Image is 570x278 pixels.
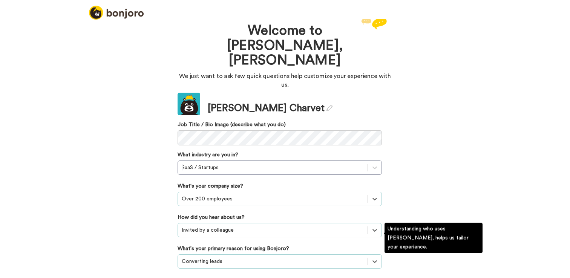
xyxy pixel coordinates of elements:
[385,223,483,253] div: Understanding who uses [PERSON_NAME], helps us tailor your experience.
[178,121,382,128] label: Job Title / Bio Image (describe what you do)
[178,182,243,190] label: What's your company size?
[178,72,392,89] p: We just want to ask few quick questions help customize your experience with us.
[178,151,238,159] label: What industry are you in?
[361,18,387,29] img: reply.svg
[178,245,289,252] label: What's your primary reason for using Bonjoro?
[200,23,370,68] h1: Welcome to [PERSON_NAME], [PERSON_NAME]
[208,101,332,115] div: [PERSON_NAME] Charvet
[178,214,245,221] label: How did you hear about us?
[89,6,144,20] img: logo_full.png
